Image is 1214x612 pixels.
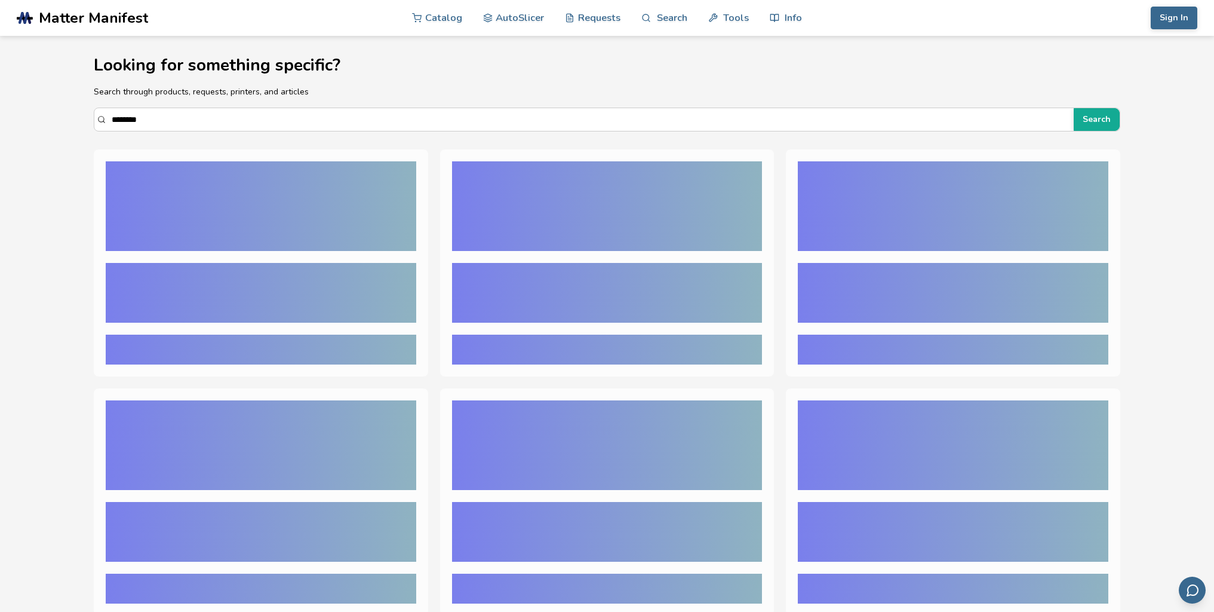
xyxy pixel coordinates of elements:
[1074,108,1120,131] button: Search
[39,10,148,26] span: Matter Manifest
[112,109,1068,130] input: Search
[94,56,1120,75] h1: Looking for something specific?
[94,85,1120,98] p: Search through products, requests, printers, and articles
[1179,577,1206,604] button: Send feedback via email
[1151,7,1197,29] button: Sign In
